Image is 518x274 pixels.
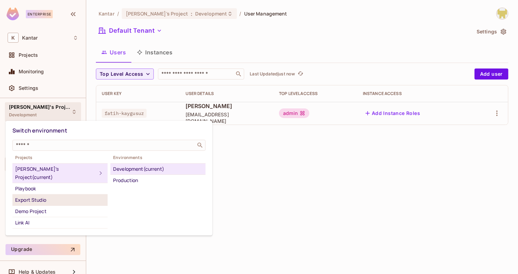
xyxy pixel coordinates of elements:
div: Demo Project [15,207,105,215]
div: Production [113,176,203,185]
div: Link AI [15,219,105,227]
div: [PERSON_NAME]'s Project (current) [15,165,97,181]
span: Environments [110,155,206,160]
div: Export Studio [15,196,105,204]
div: Gap Analysis_Permit_Project [15,230,105,238]
div: Development (current) [113,165,203,173]
span: Projects [12,155,108,160]
div: Playbook [15,185,105,193]
span: Switch environment [12,127,67,134]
